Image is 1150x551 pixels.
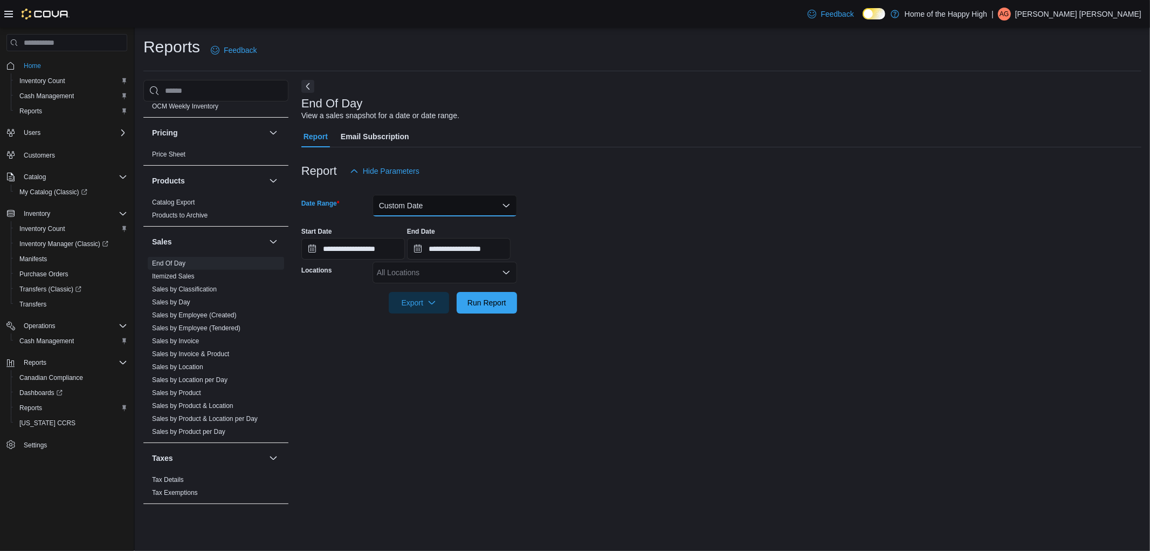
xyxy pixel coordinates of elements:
[267,126,280,139] button: Pricing
[15,371,87,384] a: Canadian Compliance
[152,414,258,423] span: Sales by Product & Location per Day
[267,174,280,187] button: Products
[152,285,217,293] a: Sales by Classification
[15,335,78,348] a: Cash Management
[301,80,314,93] button: Next
[1000,8,1009,21] span: AG
[11,400,132,416] button: Reports
[152,389,201,397] span: Sales by Product
[2,125,132,140] button: Users
[15,90,127,103] span: Cash Management
[301,165,337,178] h3: Report
[19,59,45,72] a: Home
[24,151,55,160] span: Customers
[19,207,127,220] span: Inventory
[152,273,195,280] a: Itemized Sales
[15,90,78,103] a: Cash Management
[152,175,265,186] button: Products
[19,207,54,220] button: Inventory
[152,476,184,484] a: Tax Details
[11,185,132,200] a: My Catalog (Classic)
[152,402,233,410] a: Sales by Product & Location
[143,196,288,226] div: Products
[15,386,127,399] span: Dashboards
[6,53,127,481] nav: Complex example
[863,8,885,19] input: Dark Mode
[11,385,132,400] a: Dashboards
[301,97,363,110] h3: End Of Day
[301,199,340,208] label: Date Range
[143,148,288,165] div: Pricing
[15,253,51,266] a: Manifests
[19,337,74,345] span: Cash Management
[15,237,113,250] a: Inventory Manager (Classic)
[19,126,45,139] button: Users
[152,311,237,319] a: Sales by Employee (Created)
[2,437,132,453] button: Settings
[152,151,185,158] a: Price Sheet
[11,370,132,385] button: Canadian Compliance
[152,337,199,345] span: Sales by Invoice
[395,292,443,314] span: Export
[11,104,132,119] button: Reports
[11,416,132,431] button: [US_STATE] CCRS
[15,222,70,235] a: Inventory Count
[152,376,228,384] a: Sales by Location per Day
[22,9,70,19] img: Cova
[363,166,419,176] span: Hide Parameters
[15,105,46,118] a: Reports
[19,285,81,294] span: Transfers (Classic)
[19,148,127,161] span: Customers
[152,236,265,247] button: Sales
[19,171,127,183] span: Catalog
[998,8,1011,21] div: Alex Goulding Stagg
[143,36,200,58] h1: Reports
[152,489,198,496] a: Tax Exemptions
[19,92,74,100] span: Cash Management
[19,126,127,139] span: Users
[11,251,132,267] button: Manifests
[2,318,132,334] button: Operations
[152,350,229,358] a: Sales by Invoice & Product
[19,300,46,309] span: Transfers
[407,238,511,260] input: Press the down key to open a popover containing a calendar.
[11,297,132,312] button: Transfers
[152,389,201,397] a: Sales by Product
[152,198,195,207] span: Catalog Export
[19,149,59,162] a: Customers
[267,235,280,248] button: Sales
[152,175,185,186] h3: Products
[2,206,132,221] button: Inventory
[24,128,40,137] span: Users
[24,441,47,450] span: Settings
[19,240,108,248] span: Inventory Manager (Classic)
[152,488,198,497] span: Tax Exemptions
[152,260,185,267] a: End Of Day
[346,160,424,182] button: Hide Parameters
[152,298,190,306] a: Sales by Day
[15,253,127,266] span: Manifests
[2,147,132,162] button: Customers
[152,427,225,436] span: Sales by Product per Day
[19,439,51,452] a: Settings
[19,319,127,332] span: Operations
[152,102,218,111] span: OCM Weekly Inventory
[11,236,132,251] a: Inventory Manager (Classic)
[11,89,132,104] button: Cash Management
[19,188,87,196] span: My Catalog (Classic)
[15,371,127,384] span: Canadian Compliance
[152,350,229,358] span: Sales by Invoice & Product
[301,227,332,236] label: Start Date
[152,376,228,384] span: Sales by Location per Day
[803,3,858,25] a: Feedback
[15,283,86,296] a: Transfers (Classic)
[24,358,46,367] span: Reports
[143,100,288,117] div: OCM
[152,324,240,332] span: Sales by Employee (Tendered)
[11,334,132,349] button: Cash Management
[457,292,517,314] button: Run Report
